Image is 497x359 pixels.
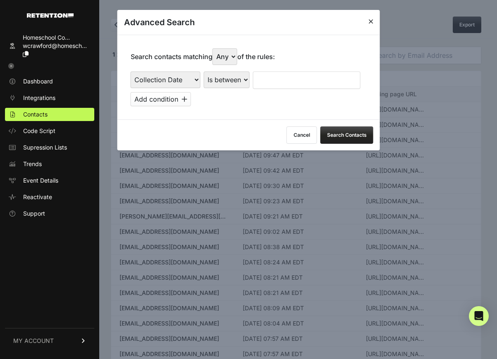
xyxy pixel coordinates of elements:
[287,126,317,144] button: Cancel
[13,337,54,345] span: MY ACCOUNT
[27,13,74,18] img: Retention.com
[23,94,55,102] span: Integrations
[23,110,48,119] span: Contacts
[23,209,45,218] span: Support
[131,48,275,65] p: Search contacts matching of the rules:
[5,207,94,220] a: Support
[23,143,67,152] span: Supression Lists
[5,174,94,187] a: Event Details
[5,91,94,105] a: Integrations
[5,108,94,121] a: Contacts
[131,92,191,106] button: Add condition
[124,17,195,28] h3: Advanced Search
[23,160,42,168] span: Trends
[320,126,373,144] button: Search Contacts
[5,141,94,154] a: Supression Lists
[5,124,94,138] a: Code Script
[5,328,94,353] a: MY ACCOUNT
[23,127,55,135] span: Code Script
[23,176,58,185] span: Event Details
[5,31,94,61] a: Homeschool Co... wcrawford@homesch...
[23,193,52,201] span: Reactivate
[5,75,94,88] a: Dashboard
[23,42,87,49] span: wcrawford@homesch...
[469,306,489,326] div: Open Intercom Messenger
[5,190,94,204] a: Reactivate
[5,157,94,171] a: Trends
[23,33,91,42] div: Homeschool Co...
[23,77,53,86] span: Dashboard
